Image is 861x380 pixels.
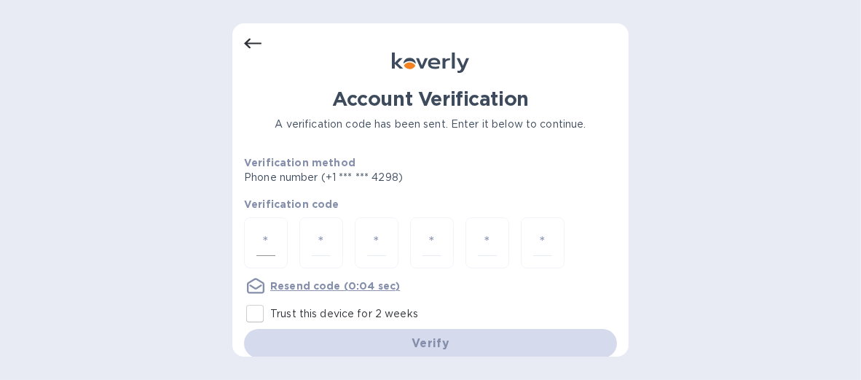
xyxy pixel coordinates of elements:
[270,280,400,292] u: Resend code (0:04 sec)
[244,157,355,168] b: Verification method
[244,117,617,132] p: A verification code has been sent. Enter it below to continue.
[270,306,418,322] p: Trust this device for 2 weeks
[244,170,514,185] p: Phone number (+1 *** *** 4298)
[244,197,617,212] p: Verification code
[244,88,617,111] h1: Account Verification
